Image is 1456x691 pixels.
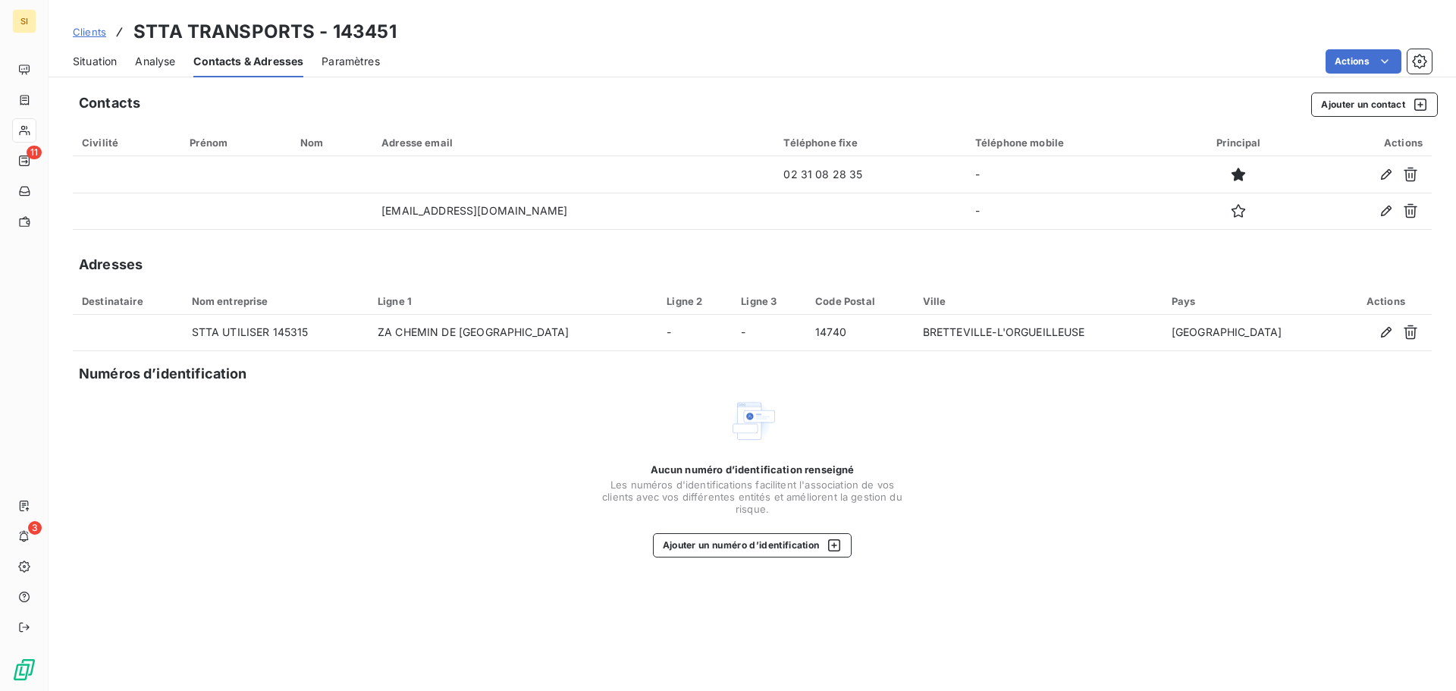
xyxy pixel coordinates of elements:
span: 11 [27,146,42,159]
span: Contacts & Adresses [193,54,303,69]
div: Code Postal [815,295,905,307]
button: Actions [1326,49,1401,74]
div: Adresse email [381,137,765,149]
div: Civilité [82,137,171,149]
td: ZA CHEMIN DE [GEOGRAPHIC_DATA] [369,315,657,351]
h3: STTA TRANSPORTS - 143451 [133,18,397,46]
td: STTA UTILISER 145315 [183,315,369,351]
a: Clients [73,24,106,39]
span: Aucun numéro d’identification renseigné [651,463,855,476]
div: Nom entreprise [192,295,359,307]
button: Ajouter un contact [1311,93,1438,117]
img: Empty state [728,397,777,445]
td: [GEOGRAPHIC_DATA] [1163,315,1340,351]
div: Ligne 1 [378,295,648,307]
h5: Adresses [79,254,143,275]
span: Situation [73,54,117,69]
td: - [966,193,1178,229]
div: SI [12,9,36,33]
div: Pays [1172,295,1331,307]
h5: Contacts [79,93,140,114]
span: Clients [73,26,106,38]
div: Ligne 3 [741,295,797,307]
span: Analyse [135,54,175,69]
h5: Numéros d’identification [79,363,247,385]
div: Prénom [190,137,282,149]
div: Destinataire [82,295,174,307]
div: Actions [1310,137,1423,149]
span: Les numéros d'identifications facilitent l'association de vos clients avec vos différentes entité... [601,479,904,515]
div: Téléphone fixe [783,137,956,149]
span: Paramètres [322,54,380,69]
td: - [732,315,806,351]
td: BRETTEVILLE-L'ORGUEILLEUSE [914,315,1163,351]
td: 14740 [806,315,914,351]
span: 3 [28,521,42,535]
div: Nom [300,137,363,149]
div: Téléphone mobile [975,137,1169,149]
div: Ligne 2 [667,295,723,307]
a: 11 [12,149,36,173]
div: Principal [1186,137,1291,149]
button: Ajouter un numéro d’identification [653,533,852,558]
td: 02 31 08 28 35 [774,156,965,193]
img: Logo LeanPay [12,658,36,682]
td: [EMAIL_ADDRESS][DOMAIN_NAME] [372,193,774,229]
div: Actions [1349,295,1423,307]
iframe: Intercom live chat [1404,639,1441,676]
div: Ville [923,295,1153,307]
td: - [966,156,1178,193]
td: - [657,315,732,351]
